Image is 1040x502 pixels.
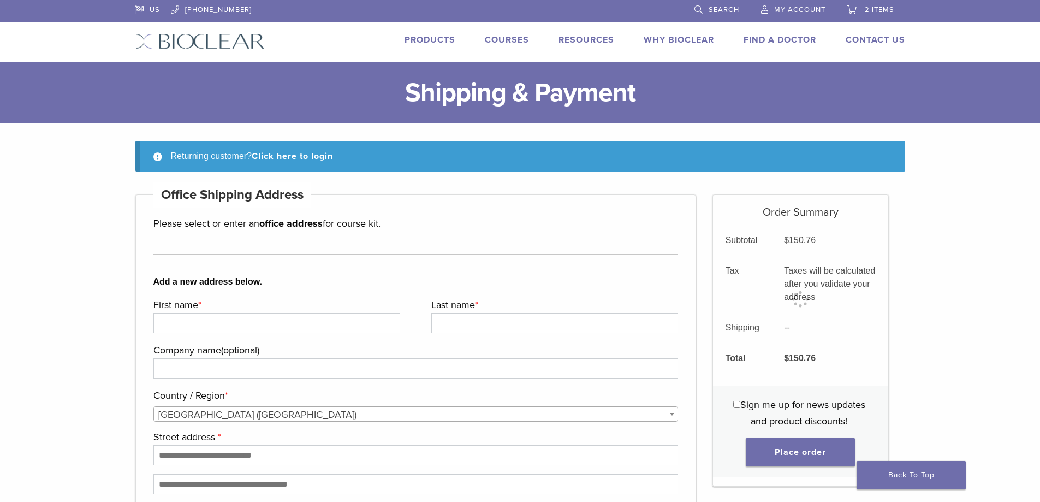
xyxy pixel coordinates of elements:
a: Courses [485,34,529,45]
a: Resources [558,34,614,45]
div: Returning customer? [135,141,905,172]
span: Country / Region [153,406,679,422]
a: Click here to login [252,151,333,162]
a: Contact Us [846,34,905,45]
input: Sign me up for news updates and product discounts! [733,401,740,408]
label: First name [153,297,397,313]
a: Find A Doctor [744,34,816,45]
span: My Account [774,5,825,14]
p: Please select or enter an for course kit. [153,215,679,232]
a: Products [405,34,455,45]
label: Street address [153,429,676,445]
label: Country / Region [153,387,676,404]
label: Last name [431,297,675,313]
span: United States (US) [154,407,678,422]
span: Sign me up for news updates and product discounts! [740,399,865,427]
a: Why Bioclear [644,34,714,45]
b: Add a new address below. [153,275,679,288]
span: Search [709,5,739,14]
h5: Order Summary [713,195,888,219]
h4: Office Shipping Address [153,182,312,208]
a: Back To Top [857,461,966,489]
label: Company name [153,342,676,358]
img: Bioclear [135,33,265,49]
button: Place order [746,438,855,466]
span: (optional) [221,344,259,356]
span: 2 items [865,5,894,14]
strong: office address [259,217,323,229]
